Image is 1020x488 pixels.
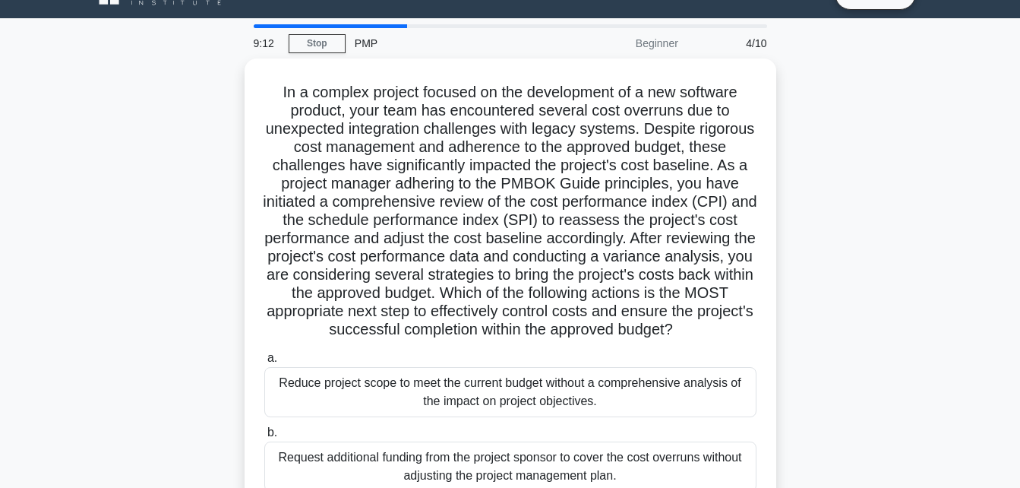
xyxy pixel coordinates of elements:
span: a. [267,351,277,364]
div: PMP [346,28,554,59]
div: Reduce project scope to meet the current budget without a comprehensive analysis of the impact on... [264,367,756,417]
div: 9:12 [245,28,289,59]
span: b. [267,426,277,439]
div: Beginner [554,28,687,59]
div: 4/10 [687,28,776,59]
h5: In a complex project focused on the development of a new software product, your team has encounte... [263,83,758,340]
a: Stop [289,34,346,53]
